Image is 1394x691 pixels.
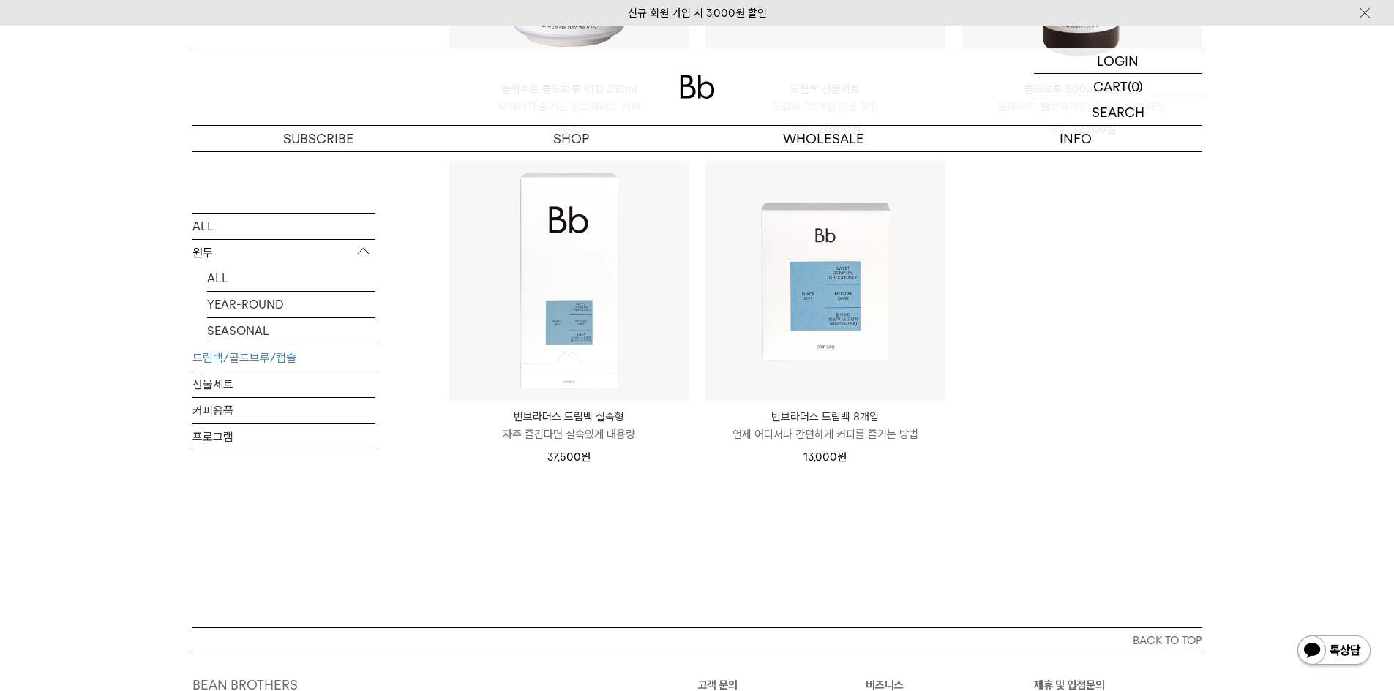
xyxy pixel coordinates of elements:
span: 13,000 [803,450,847,464]
p: 빈브라더스 드립백 8개입 [705,408,945,426]
img: 빈브라더스 드립백 8개입 [705,161,945,401]
img: 빈브라더스 드립백 실속형 [449,161,689,401]
a: 신규 회원 가입 시 3,000원 할인 [628,7,767,20]
img: 카카오톡 채널 1:1 채팅 버튼 [1296,634,1372,669]
p: 언제 어디서나 간편하게 커피를 즐기는 방법 [705,426,945,443]
span: 37,500 [547,450,591,464]
a: 프로그램 [192,423,375,449]
p: CART [1093,74,1128,99]
a: 빈브라더스 드립백 8개입 언제 어디서나 간편하게 커피를 즐기는 방법 [705,408,945,443]
a: 커피용품 [192,397,375,423]
a: YEAR-ROUND [207,291,375,317]
p: WHOLESALE [697,126,950,151]
a: LOGIN [1034,48,1202,74]
button: BACK TO TOP [192,627,1202,654]
a: SUBSCRIBE [192,126,445,151]
a: SHOP [445,126,697,151]
a: ALL [192,213,375,238]
p: 원두 [192,239,375,265]
a: ALL [207,265,375,290]
img: 로고 [680,75,715,99]
p: (0) [1128,74,1143,99]
a: CART (0) [1034,74,1202,99]
a: 선물세트 [192,371,375,396]
a: 빈브라더스 드립백 실속형 자주 즐긴다면 실속있게 대용량 [449,408,689,443]
a: 드립백/콜드브루/캡슐 [192,344,375,370]
p: 빈브라더스 드립백 실속형 [449,408,689,426]
p: 자주 즐긴다면 실속있게 대용량 [449,426,689,443]
a: SEASONAL [207,317,375,343]
span: 원 [837,450,847,464]
p: INFO [950,126,1202,151]
span: 원 [581,450,591,464]
p: LOGIN [1097,48,1139,73]
p: SEARCH [1092,99,1144,125]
